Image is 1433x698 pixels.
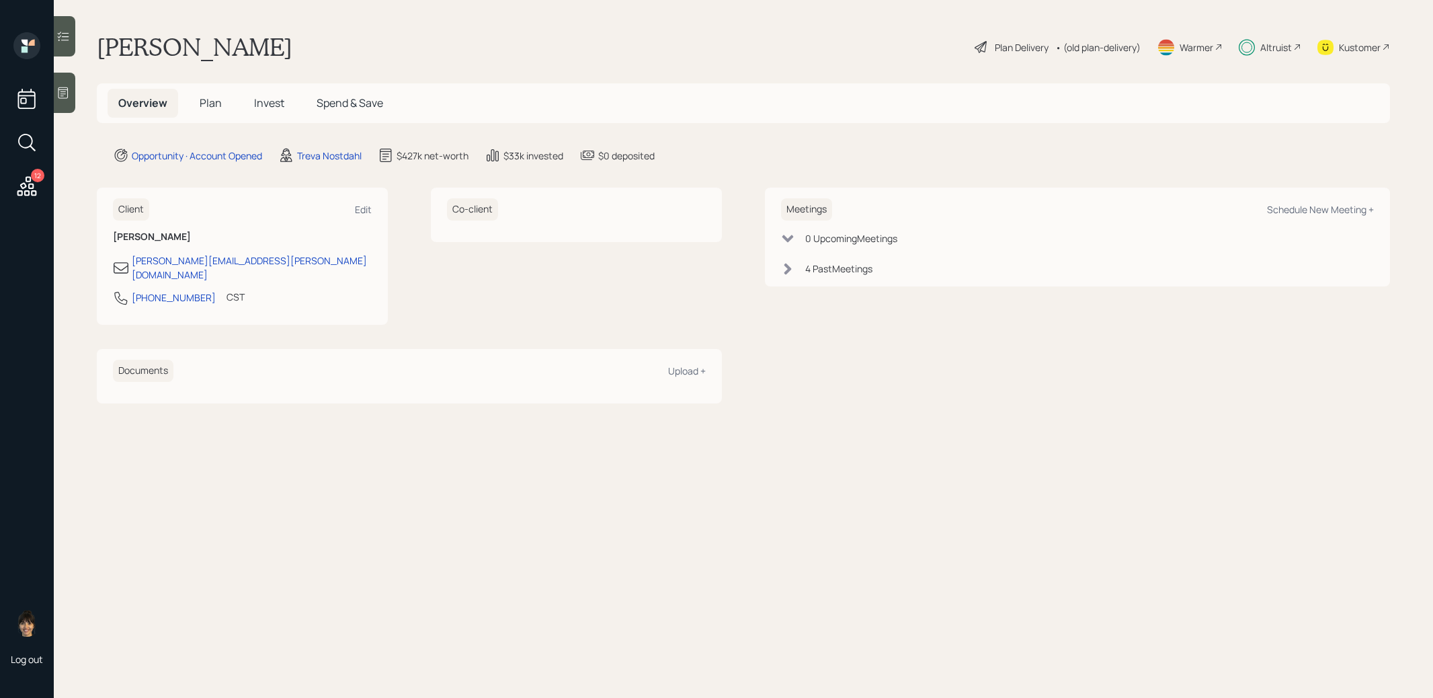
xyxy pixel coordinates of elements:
[31,169,44,182] div: 12
[668,364,706,377] div: Upload +
[397,149,468,163] div: $427k net-worth
[503,149,563,163] div: $33k invested
[317,95,383,110] span: Spend & Save
[132,254,372,282] div: [PERSON_NAME][EMAIL_ADDRESS][PERSON_NAME][DOMAIN_NAME]
[1260,40,1292,54] div: Altruist
[113,198,149,221] h6: Client
[97,32,292,62] h1: [PERSON_NAME]
[11,653,43,666] div: Log out
[1055,40,1141,54] div: • (old plan-delivery)
[200,95,222,110] span: Plan
[118,95,167,110] span: Overview
[132,149,262,163] div: Opportunity · Account Opened
[995,40,1049,54] div: Plan Delivery
[1180,40,1213,54] div: Warmer
[297,149,362,163] div: Treva Nostdahl
[781,198,832,221] h6: Meetings
[132,290,216,305] div: [PHONE_NUMBER]
[13,610,40,637] img: treva-nostdahl-headshot.png
[805,262,872,276] div: 4 Past Meeting s
[113,231,372,243] h6: [PERSON_NAME]
[355,203,372,216] div: Edit
[805,231,897,245] div: 0 Upcoming Meeting s
[113,360,173,382] h6: Documents
[1339,40,1381,54] div: Kustomer
[1267,203,1374,216] div: Schedule New Meeting +
[598,149,655,163] div: $0 deposited
[447,198,498,221] h6: Co-client
[254,95,284,110] span: Invest
[227,290,245,304] div: CST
